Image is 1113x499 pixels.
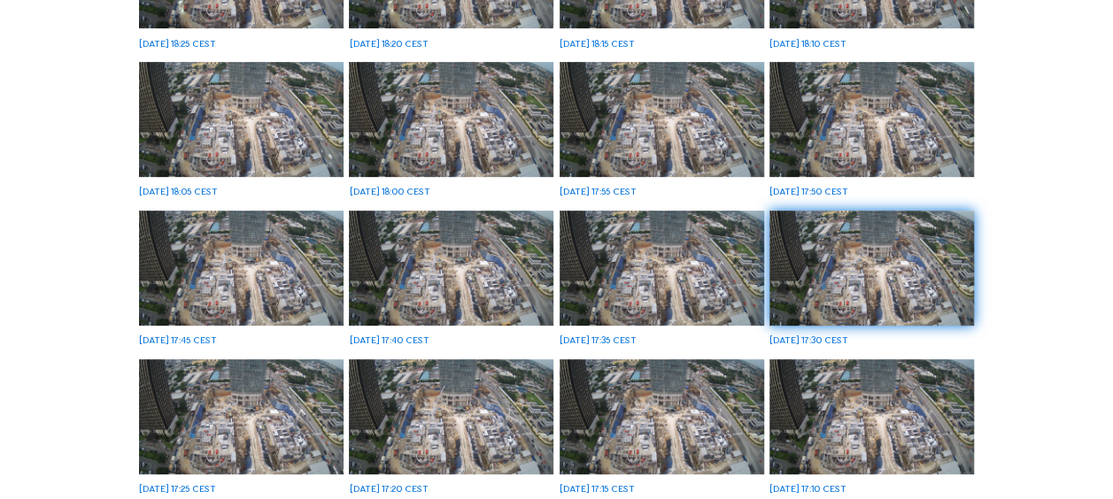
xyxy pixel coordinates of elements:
img: image_41704054 [769,359,974,474]
img: image_41704111 [560,211,764,326]
div: [DATE] 17:50 CEST [769,187,848,196]
img: image_41704098 [769,211,974,326]
div: [DATE] 18:15 CEST [560,39,635,49]
div: [DATE] 17:15 CEST [560,484,635,494]
div: [DATE] 18:05 CEST [139,187,218,196]
div: [DATE] 17:55 CEST [560,187,637,196]
img: image_41704136 [139,211,344,326]
div: [DATE] 18:10 CEST [769,39,846,49]
img: image_41704124 [349,211,553,326]
div: [DATE] 17:25 CEST [139,484,216,494]
img: image_41704065 [560,359,764,474]
img: image_41704076 [349,359,553,474]
img: image_41704147 [769,62,974,177]
div: [DATE] 17:30 CEST [769,335,848,345]
img: image_41704087 [139,359,344,474]
img: image_41704171 [349,62,553,177]
div: [DATE] 18:00 CEST [349,187,429,196]
div: [DATE] 17:20 CEST [349,484,428,494]
div: [DATE] 17:35 CEST [560,335,637,345]
div: [DATE] 18:25 CEST [139,39,216,49]
div: [DATE] 17:45 CEST [139,335,217,345]
div: [DATE] 17:40 CEST [349,335,429,345]
div: [DATE] 17:10 CEST [769,484,846,494]
div: [DATE] 18:20 CEST [349,39,428,49]
img: image_41704305 [139,62,344,177]
img: image_41704160 [560,62,764,177]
